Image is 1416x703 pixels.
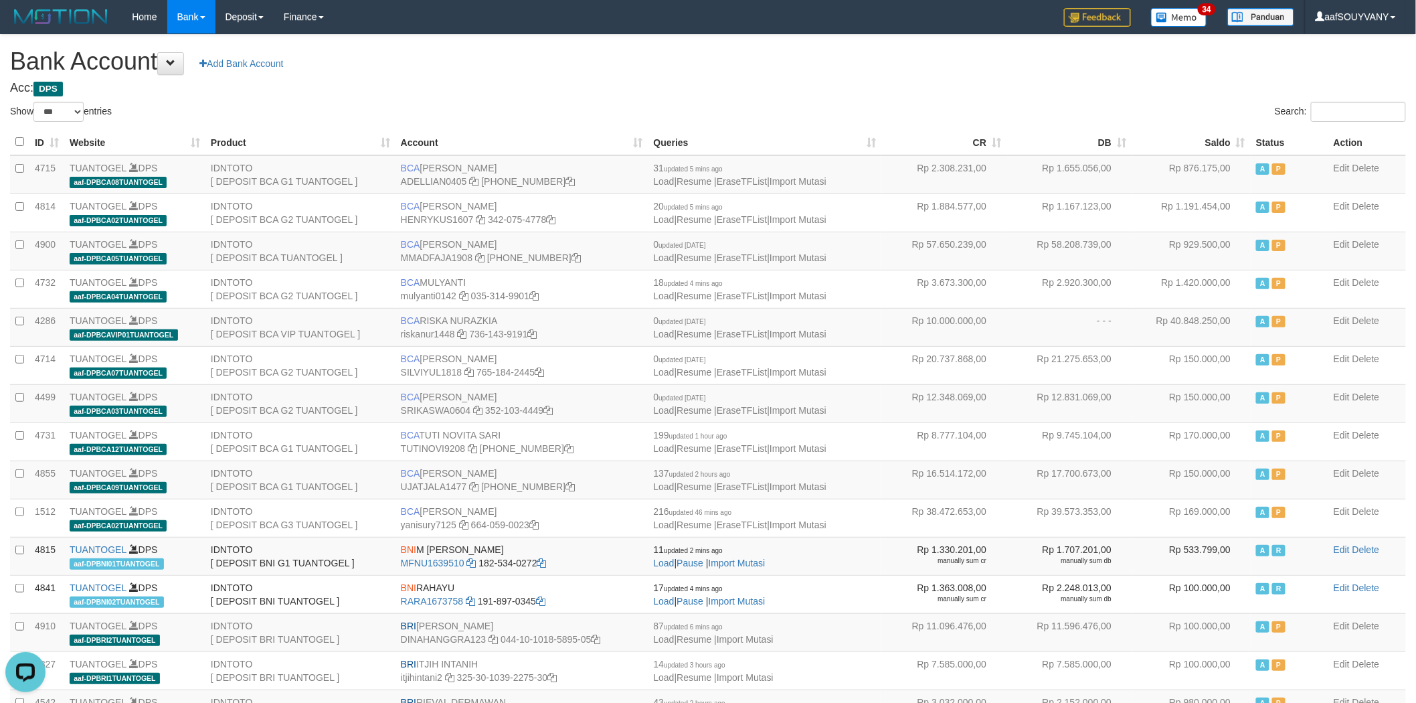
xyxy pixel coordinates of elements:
a: EraseTFList [717,329,767,339]
a: Pause [677,558,703,568]
a: Copy UJATJALA1477 to clipboard [469,481,478,492]
a: Import Mutasi [770,176,826,187]
a: Load [654,634,675,645]
td: [PERSON_NAME] [PHONE_NUMBER] [395,155,648,194]
td: Rp 12.348.069,00 [881,384,1006,422]
a: Import Mutasi [770,520,826,530]
a: Edit [1334,315,1350,326]
a: Copy 325301039227530 to clipboard [547,672,557,683]
td: Rp 1.167.123,00 [1006,193,1132,232]
a: Copy SRIKASWA0604 to clipboard [473,405,482,416]
a: TUANTOGEL [70,582,126,593]
span: BCA [401,354,420,364]
span: | | | [654,277,826,301]
a: TUANTOGEL [70,163,126,173]
td: DPS [64,308,205,346]
td: 4286 [29,308,64,346]
a: Edit [1334,163,1350,173]
a: Edit [1334,582,1350,593]
td: IDNTOTO [ DEPOSIT BCA TUANTOGEL ] [205,232,395,270]
a: RARA1673758 [401,596,463,607]
span: | | | [654,392,826,416]
td: 4714 [29,346,64,384]
td: 1512 [29,499,64,537]
a: SRIKASWA0604 [401,405,471,416]
a: TUANTOGEL [70,239,126,250]
a: Import Mutasi [709,558,766,568]
span: 34 [1198,3,1216,15]
td: Rp 169.000,00 [1132,499,1251,537]
td: Rp 2.308.231,00 [881,155,1006,194]
td: IDNTOTO [ DEPOSIT BCA G1 TUANTOGEL ] [205,461,395,499]
a: Resume [677,443,711,454]
a: Delete [1352,163,1379,173]
input: Search: [1311,102,1406,122]
td: Rp 58.208.739,00 [1006,232,1132,270]
span: updated [DATE] [658,318,705,325]
a: Delete [1352,277,1379,288]
a: Load [654,367,675,378]
a: Copy MFNU1639510 to clipboard [467,558,476,568]
td: IDNTOTO [ DEPOSIT BCA G2 TUANTOGEL ] [205,193,395,232]
a: Import Mutasi [770,214,826,225]
a: Edit [1334,468,1350,479]
a: EraseTFList [717,405,767,416]
td: Rp 929.500,00 [1132,232,1251,270]
td: - - - [1006,308,1132,346]
a: Resume [677,252,711,263]
a: Load [654,558,675,568]
a: Edit [1334,201,1350,212]
span: | | | [654,315,826,339]
td: Rp 876.175,00 [1132,155,1251,194]
span: | | | [654,506,826,530]
a: SILVIYUL1818 [401,367,462,378]
span: 20 [654,201,723,212]
a: Load [654,672,675,683]
span: aaf-DPBCA05TUANTOGEL [70,253,167,264]
span: BCA [401,163,420,173]
a: Resume [677,405,711,416]
a: Resume [677,176,711,187]
span: Paused [1272,163,1286,175]
a: TUANTOGEL [70,354,126,364]
a: Delete [1352,621,1379,631]
span: DPS [33,82,63,96]
td: IDNTOTO [ DEPOSIT BCA G2 TUANTOGEL ] [205,270,395,308]
td: 4499 [29,384,64,422]
a: Load [654,481,675,492]
a: Resume [677,329,711,339]
a: Edit [1334,621,1350,631]
a: EraseTFList [717,291,767,301]
a: Edit [1334,354,1350,364]
a: TUANTOGEL [70,201,126,212]
td: Rp 1.420.000,00 [1132,270,1251,308]
td: Rp 170.000,00 [1132,422,1251,461]
a: Copy 1825340272 to clipboard [537,558,547,568]
td: DPS [64,461,205,499]
a: itjihintani2 [401,672,442,683]
span: 216 [654,506,732,517]
th: DB: activate to sort column ascending [1006,129,1132,155]
span: Paused [1272,278,1286,289]
label: Search: [1275,102,1406,122]
a: Delete [1352,201,1379,212]
a: Edit [1334,430,1350,441]
a: Resume [677,634,711,645]
span: BCA [401,430,420,441]
td: 4855 [29,461,64,499]
a: EraseTFList [717,481,767,492]
span: Active [1256,240,1269,251]
span: 0 [654,392,706,402]
a: Pause [677,596,703,607]
span: Active [1256,202,1269,213]
td: IDNTOTO [ DEPOSIT BCA G1 TUANTOGEL ] [205,422,395,461]
a: EraseTFList [717,443,767,454]
span: updated [DATE] [658,356,705,364]
span: Paused [1272,240,1286,251]
td: 4715 [29,155,64,194]
a: Delete [1352,582,1379,593]
td: Rp 57.650.239,00 [881,232,1006,270]
a: Load [654,596,675,607]
a: Copy 5665095298 to clipboard [564,443,573,454]
a: Import Mutasi [770,367,826,378]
